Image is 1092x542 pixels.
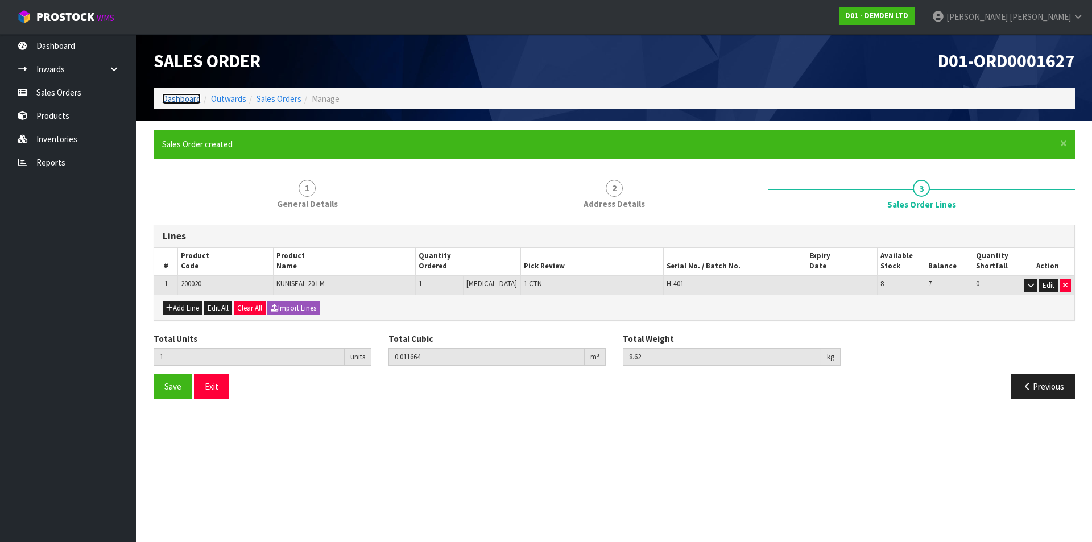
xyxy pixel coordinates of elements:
[162,139,233,150] span: Sales Order created
[524,279,542,288] span: 1 CTN
[154,248,178,275] th: #
[154,348,345,366] input: Total Units
[1039,279,1058,292] button: Edit
[163,231,1066,242] h3: Lines
[388,333,433,345] label: Total Cubic
[273,248,416,275] th: Product Name
[163,301,202,315] button: Add Line
[806,248,878,275] th: Expiry Date
[925,248,973,275] th: Balance
[1011,374,1075,399] button: Previous
[1020,248,1074,275] th: Action
[36,10,94,24] span: ProStock
[234,301,266,315] button: Clear All
[416,248,521,275] th: Quantity Ordered
[976,279,979,288] span: 0
[162,93,201,104] a: Dashboard
[606,180,623,197] span: 2
[17,10,31,24] img: cube-alt.png
[154,216,1075,408] span: Sales Order Lines
[1010,11,1071,22] span: [PERSON_NAME]
[154,333,197,345] label: Total Units
[928,279,932,288] span: 7
[585,348,606,366] div: m³
[276,279,325,288] span: KUNISEAL 20 LM
[887,198,956,210] span: Sales Order Lines
[312,93,340,104] span: Manage
[466,279,517,288] span: [MEDICAL_DATA]
[938,49,1075,72] span: D01-ORD0001627
[194,374,229,399] button: Exit
[257,93,301,104] a: Sales Orders
[419,279,422,288] span: 1
[1060,135,1067,151] span: ×
[821,348,841,366] div: kg
[164,279,168,288] span: 1
[946,11,1008,22] span: [PERSON_NAME]
[299,180,316,197] span: 1
[154,49,260,72] span: Sales Order
[521,248,664,275] th: Pick Review
[623,333,674,345] label: Total Weight
[388,348,585,366] input: Total Cubic
[345,348,371,366] div: units
[664,248,806,275] th: Serial No. / Batch No.
[584,198,645,210] span: Address Details
[913,180,930,197] span: 3
[845,11,908,20] strong: D01 - DEMDEN LTD
[181,279,201,288] span: 200020
[880,279,884,288] span: 8
[277,198,338,210] span: General Details
[623,348,821,366] input: Total Weight
[267,301,320,315] button: Import Lines
[667,279,684,288] span: H-401
[97,13,114,23] small: WMS
[164,381,181,392] span: Save
[178,248,273,275] th: Product Code
[973,248,1020,275] th: Quantity Shortfall
[204,301,232,315] button: Edit All
[154,374,192,399] button: Save
[878,248,925,275] th: Available Stock
[211,93,246,104] a: Outwards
